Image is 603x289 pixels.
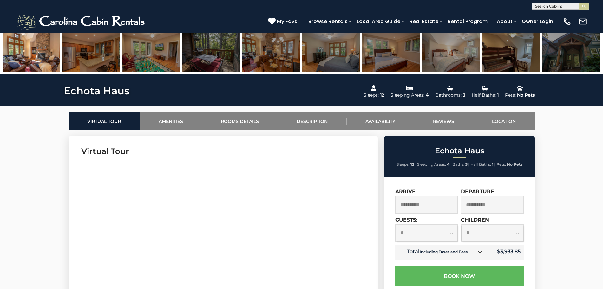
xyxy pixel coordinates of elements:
a: About [494,16,516,27]
a: Amenities [140,112,202,130]
td: $3,933.85 [487,245,524,260]
a: Local Area Guide [354,16,403,27]
h3: Virtual Tour [81,146,365,157]
a: Description [278,112,347,130]
img: 163274744 [362,32,420,72]
strong: No Pets [507,162,522,167]
a: Reviews [414,112,473,130]
label: Guests: [395,217,417,223]
a: Owner Login [519,16,556,27]
a: Browse Rentals [305,16,351,27]
a: Location [473,112,535,130]
td: Total [395,245,487,260]
img: 163274739 [3,32,60,72]
a: Real Estate [406,16,442,27]
strong: 3 [465,162,468,167]
li: | [417,160,451,169]
span: Sleeps: [397,162,410,167]
img: 163274748 [542,32,600,72]
li: | [397,160,416,169]
span: Sleeping Areas: [417,162,446,167]
img: 168144749 [482,32,540,72]
label: Departure [461,189,494,195]
a: Rooms Details [202,112,278,130]
img: 163274741 [182,32,240,72]
strong: 4 [447,162,449,167]
img: 163274734 [122,32,180,72]
img: 163274740 [62,32,120,72]
label: Children [461,217,489,223]
a: Availability [347,112,414,130]
li: | [452,160,469,169]
span: Pets: [496,162,506,167]
small: Including Taxes and Fees [420,249,468,254]
img: 163274743 [302,32,360,72]
a: Rental Program [444,16,491,27]
label: Arrive [395,189,416,195]
span: My Favs [277,17,297,25]
h2: Echota Haus [386,147,533,155]
img: White-1-2.png [16,12,147,31]
a: My Favs [268,17,299,26]
span: Baths: [452,162,464,167]
li: | [470,160,495,169]
button: Book Now [395,266,524,286]
img: 163274742 [242,32,300,72]
img: phone-regular-white.png [563,17,572,26]
img: mail-regular-white.png [578,17,587,26]
a: Virtual Tour [69,112,140,130]
strong: 1 [492,162,494,167]
img: 163274745 [422,32,480,72]
strong: 12 [410,162,414,167]
span: Half Baths: [470,162,491,167]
